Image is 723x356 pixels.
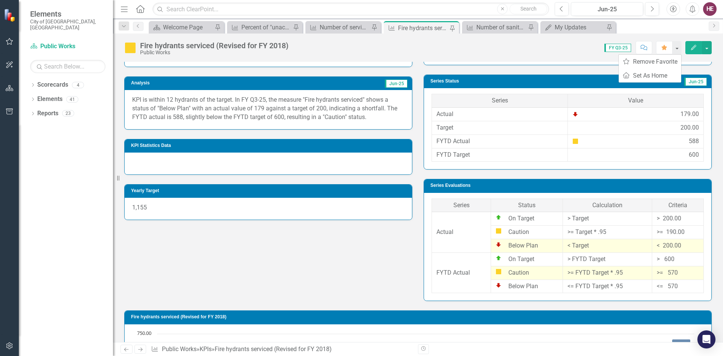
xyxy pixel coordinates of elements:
div: 600 [689,151,699,159]
td: <= FYTD Target * .95 [563,280,652,293]
a: Set As Home [619,69,681,83]
h3: Yearly Target [131,188,408,193]
img: Below Plan [496,241,502,248]
div: Below Plan [496,241,558,250]
div: On Target [496,255,558,264]
th: Status [491,199,563,212]
div: Fire hydrants serviced (Revised for FY 2018) [398,23,448,33]
div: My Updates [555,23,604,32]
h3: Series Status [430,79,583,84]
span: FY Q3-25 [604,44,631,52]
div: Open Intercom Messenger [697,330,715,348]
div: Fire hydrants serviced (Revised for FY 2018) [215,345,332,353]
div: Caution [496,228,558,237]
div: Welcome Page [163,23,213,32]
span: Jun-25 [385,79,407,88]
a: Percent of "unaccounted for" water [229,23,291,32]
span: Jun-25 [684,78,707,86]
input: Search ClearPoint... [153,3,549,16]
a: Remove Favorite [619,55,681,69]
div: 41 [66,96,78,102]
span: Elements [30,9,105,18]
div: Public Works [140,50,288,55]
button: HE [703,2,717,16]
img: ClearPoint Strategy [4,9,17,22]
a: My Updates [542,23,604,32]
td: >= 570 [652,266,704,280]
text: 750.00 [137,330,151,336]
td: >= FYTD Target * .95 [563,266,652,280]
div: 200.00 [680,124,699,132]
th: Series [432,94,568,108]
img: Below Plan [572,111,578,117]
td: > 200.00 [652,212,704,226]
h3: KPI Statistics Data [131,143,408,148]
a: Number of serviced valves per year [307,23,369,32]
th: Criteria [652,199,704,212]
h3: Analysis [131,81,254,86]
img: Caution [496,269,502,275]
div: Fire hydrants serviced (Revised for FY 2018) [140,41,288,50]
img: On Target [496,255,502,261]
a: Reports [37,109,58,118]
td: FYTD Actual [432,252,491,293]
td: >= Target * .95 [563,226,652,239]
td: Actual [432,212,491,253]
h3: Fire hydrants serviced (Revised for FY 2018) [131,315,708,319]
td: FYTD Actual [432,134,568,148]
td: < 200.00 [652,239,704,253]
div: On Target [496,214,558,223]
th: Calculation [563,199,652,212]
h3: Series Evaluations [430,183,708,188]
div: 179.00 [680,110,699,119]
td: Actual [432,107,568,121]
th: Series [432,199,491,212]
div: Number of sanitary sewer pipe liner rehabilitated (Laterals) [476,23,526,32]
div: 23 [62,110,74,117]
td: > 600 [652,252,704,266]
button: Jun-25 [571,2,643,16]
div: Below Plan [496,282,558,291]
td: Target [432,121,568,134]
div: Jun-25 [574,5,641,14]
div: » » [151,345,412,354]
td: > FYTD Target [563,252,652,266]
small: City of [GEOGRAPHIC_DATA], [GEOGRAPHIC_DATA] [30,18,105,31]
img: Caution [572,138,578,144]
th: Value [568,94,704,108]
p: KPI is within 12 hydrants of the target. In FY Q3-25, the measure "Fire hydrants serviced" shows ... [132,96,404,122]
td: > Target [563,212,652,226]
button: Search [509,4,547,14]
a: Number of sanitary sewer pipe liner rehabilitated (Laterals) [464,23,526,32]
a: Welcome Page [151,23,213,32]
img: Caution [496,228,502,234]
img: On Target [496,214,502,220]
a: Elements [37,95,63,104]
div: 4 [72,82,84,88]
input: Search Below... [30,60,105,73]
img: Caution [124,42,136,54]
a: KPIs [200,345,212,353]
td: <= 570 [652,280,704,293]
a: Public Works [162,345,197,353]
div: Percent of "unaccounted for" water [241,23,291,32]
div: 588 [689,137,699,146]
td: FYTD Target [432,148,568,162]
a: Scorecards [37,81,68,89]
p: 1,155 [132,203,404,212]
td: >= 190.00 [652,226,704,239]
img: Below Plan [496,282,502,288]
div: Caution [496,269,558,277]
a: Public Works [30,42,105,51]
div: Number of serviced valves per year [320,23,369,32]
td: < Target [563,239,652,253]
span: Search [520,6,537,12]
